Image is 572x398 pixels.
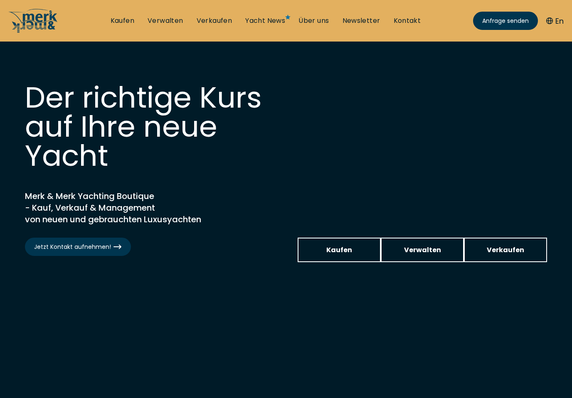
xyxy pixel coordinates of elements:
[394,16,421,25] a: Kontakt
[148,16,183,25] a: Verwalten
[404,245,441,255] span: Verwalten
[197,16,232,25] a: Verkaufen
[473,12,538,30] a: Anfrage senden
[25,190,233,225] h2: Merk & Merk Yachting Boutique - Kauf, Verkauf & Management von neuen und gebrauchten Luxusyachten
[464,238,547,262] a: Verkaufen
[381,238,464,262] a: Verwalten
[25,238,131,256] a: Jetzt Kontakt aufnehmen!
[326,245,352,255] span: Kaufen
[298,16,329,25] a: Über uns
[111,16,134,25] a: Kaufen
[298,238,381,262] a: Kaufen
[343,16,380,25] a: Newsletter
[25,83,274,170] h1: Der richtige Kurs auf Ihre neue Yacht
[546,15,564,27] button: En
[34,243,122,251] span: Jetzt Kontakt aufnehmen!
[482,17,529,25] span: Anfrage senden
[487,245,524,255] span: Verkaufen
[245,16,285,25] a: Yacht News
